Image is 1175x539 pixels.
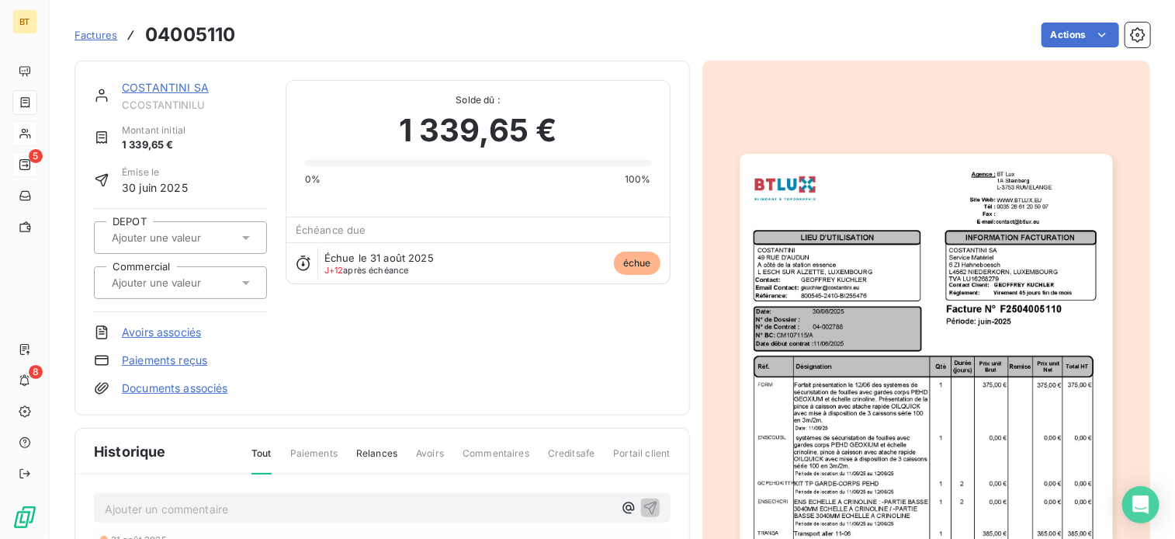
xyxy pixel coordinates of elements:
span: Échue le 31 août 2025 [324,252,434,264]
span: Avoirs [416,447,444,473]
img: Logo LeanPay [12,505,37,530]
span: Échéance due [296,224,366,236]
span: Portail client [613,447,670,473]
input: Ajouter une valeur [110,231,266,245]
span: Solde dû : [305,93,651,107]
span: 100% [625,172,651,186]
span: 8 [29,365,43,379]
span: Factures [75,29,117,41]
a: Documents associés [122,381,228,396]
span: échue [614,252,660,275]
span: Historique [94,441,166,462]
a: Factures [75,27,117,43]
span: Commentaires [463,447,529,473]
span: CCOSTANTINILU [122,99,267,111]
a: Paiements reçus [122,353,207,368]
span: 1 339,65 € [122,137,185,153]
div: Open Intercom Messenger [1122,486,1159,523]
a: Avoirs associés [122,325,201,340]
span: Creditsafe [548,447,595,473]
button: Actions [1042,23,1119,47]
span: 1 339,65 € [399,107,557,154]
a: COSTANTINI SA [122,81,209,94]
span: 30 juin 2025 [122,179,188,196]
span: Montant initial [122,123,185,137]
span: après échéance [324,266,409,275]
span: Paiements [290,447,338,473]
span: J+12 [324,265,344,276]
span: Tout [251,447,272,475]
span: Émise le [122,165,188,179]
div: BT [12,9,37,34]
h3: 04005110 [145,21,235,49]
input: Ajouter une valeur [110,276,266,290]
span: 0% [305,172,321,186]
span: 5 [29,149,43,163]
span: Relances [356,447,397,473]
